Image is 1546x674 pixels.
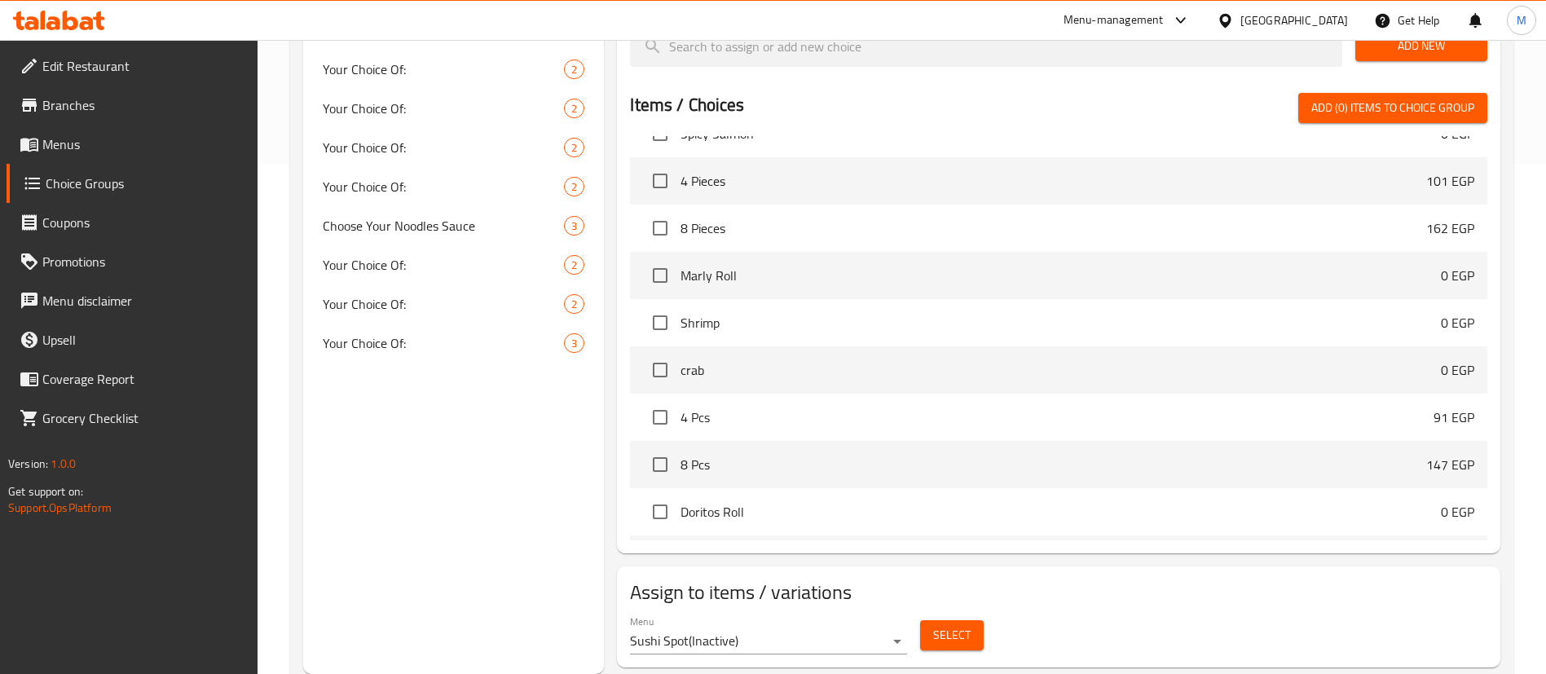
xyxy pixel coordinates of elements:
[1517,11,1526,29] span: M
[323,216,564,236] span: Choose Your Noodles Sauce
[643,495,677,529] span: Select choice
[7,399,258,438] a: Grocery Checklist
[565,218,584,234] span: 3
[681,407,1434,427] span: 4 Pcs
[7,281,258,320] a: Menu disclaimer
[42,213,245,232] span: Coupons
[1441,502,1474,522] p: 0 EGP
[643,164,677,198] span: Select choice
[42,134,245,154] span: Menus
[630,617,654,627] label: Menu
[1441,124,1474,143] p: 0 EGP
[643,400,677,434] span: Select choice
[1441,266,1474,285] p: 0 EGP
[565,179,584,195] span: 2
[7,203,258,242] a: Coupons
[564,255,584,275] div: Choices
[1368,36,1474,56] span: Add New
[7,46,258,86] a: Edit Restaurant
[1441,360,1474,380] p: 0 EGP
[303,245,604,284] div: Your Choice Of:2
[1064,11,1164,30] div: Menu-management
[1441,313,1474,333] p: 0 EGP
[565,140,584,156] span: 2
[303,128,604,167] div: Your Choice Of:2
[630,628,907,654] div: Sushi Spot(Inactive)
[323,138,564,157] span: Your Choice Of:
[643,353,677,387] span: Select choice
[681,124,1441,143] span: Spicy Salmon
[1434,407,1474,427] p: 91 EGP
[681,313,1441,333] span: Shrimp
[323,294,564,314] span: Your Choice Of:
[933,625,971,645] span: Select
[565,336,584,351] span: 3
[681,360,1441,380] span: crab
[303,206,604,245] div: Choose Your Noodles Sauce3
[630,579,1487,606] h2: Assign to items / variations
[7,242,258,281] a: Promotions
[51,453,76,474] span: 1.0.0
[643,211,677,245] span: Select choice
[323,59,564,79] span: Your Choice Of:
[643,258,677,293] span: Select choice
[7,125,258,164] a: Menus
[681,266,1441,285] span: Marly Roll
[681,455,1426,474] span: 8 Pcs
[565,258,584,273] span: 2
[564,294,584,314] div: Choices
[564,99,584,118] div: Choices
[564,333,584,353] div: Choices
[565,62,584,77] span: 2
[565,101,584,117] span: 2
[303,324,604,363] div: Your Choice Of:3
[8,453,48,474] span: Version:
[1426,171,1474,191] p: 101 EGP
[323,333,564,353] span: Your Choice Of:
[323,255,564,275] span: Your Choice Of:
[7,86,258,125] a: Branches
[564,177,584,196] div: Choices
[42,95,245,115] span: Branches
[303,50,604,89] div: Your Choice Of:2
[643,447,677,482] span: Select choice
[7,359,258,399] a: Coverage Report
[8,481,83,502] span: Get support on:
[681,171,1426,191] span: 4 Pieces
[8,497,112,518] a: Support.OpsPlatform
[46,174,245,193] span: Choice Groups
[1240,11,1348,29] div: [GEOGRAPHIC_DATA]
[565,297,584,312] span: 2
[323,177,564,196] span: Your Choice Of:
[1426,455,1474,474] p: 147 EGP
[643,306,677,340] span: Select choice
[630,93,744,117] h2: Items / Choices
[42,330,245,350] span: Upsell
[7,164,258,203] a: Choice Groups
[681,502,1441,522] span: Doritos Roll
[1426,218,1474,238] p: 162 EGP
[303,284,604,324] div: Your Choice Of:2
[1311,98,1474,118] span: Add (0) items to choice group
[42,369,245,389] span: Coverage Report
[323,99,564,118] span: Your Choice Of:
[681,218,1426,238] span: 8 Pieces
[42,252,245,271] span: Promotions
[42,408,245,428] span: Grocery Checklist
[1298,93,1487,123] button: Add (0) items to choice group
[42,291,245,311] span: Menu disclaimer
[920,620,984,650] button: Select
[42,56,245,76] span: Edit Restaurant
[303,167,604,206] div: Your Choice Of:2
[630,25,1342,67] input: search
[564,138,584,157] div: Choices
[564,216,584,236] div: Choices
[7,320,258,359] a: Upsell
[564,59,584,79] div: Choices
[1355,31,1487,61] button: Add New
[303,89,604,128] div: Your Choice Of:2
